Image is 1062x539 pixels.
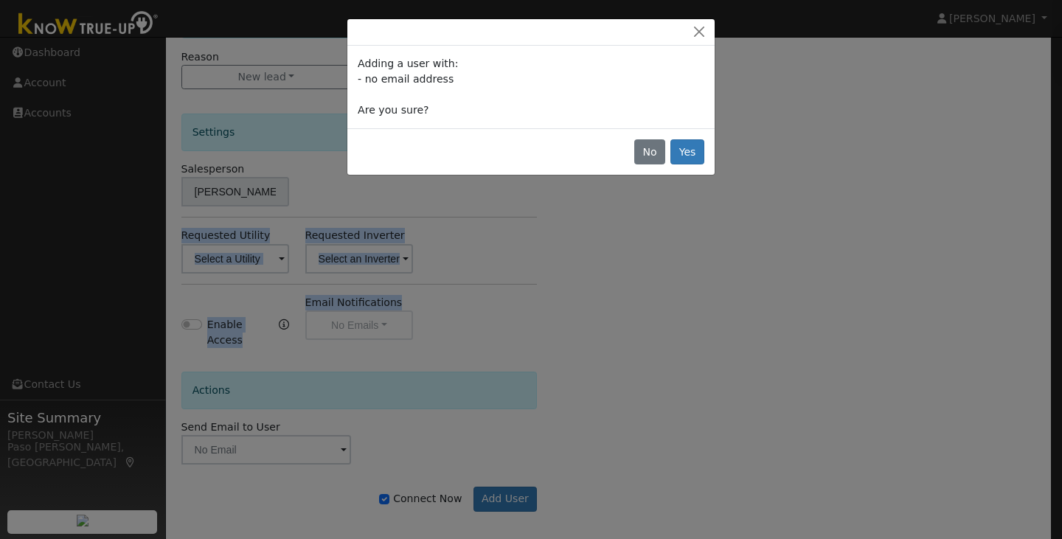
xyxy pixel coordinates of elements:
[358,104,428,116] span: Are you sure?
[358,73,454,85] span: - no email address
[670,139,704,164] button: Yes
[358,58,458,69] span: Adding a user with:
[634,139,665,164] button: No
[689,24,709,40] button: Close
